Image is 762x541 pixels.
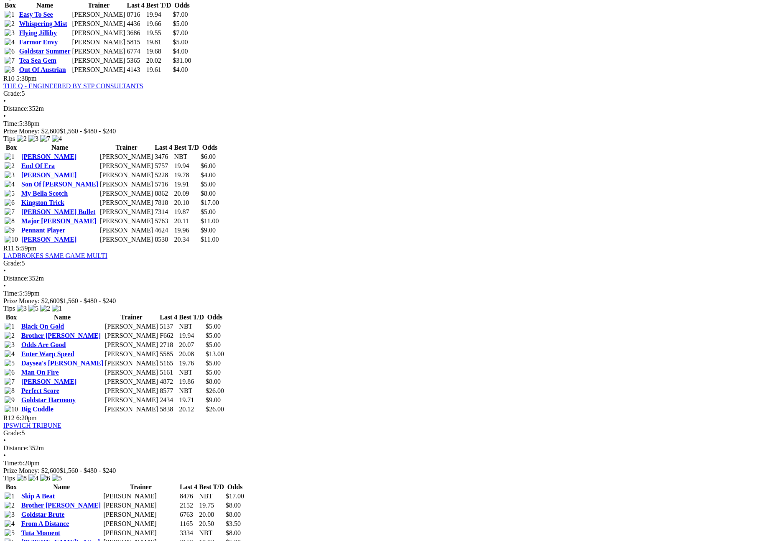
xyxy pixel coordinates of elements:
[5,208,15,216] img: 7
[99,226,153,235] td: [PERSON_NAME]
[5,199,15,207] img: 6
[146,10,172,19] td: 19.94
[16,245,36,252] span: 5:59pm
[127,29,145,37] td: 3686
[21,502,101,509] a: Brother [PERSON_NAME]
[17,475,27,482] img: 8
[173,57,191,64] span: $31.00
[201,199,219,206] span: $17.00
[104,368,158,377] td: [PERSON_NAME]
[201,236,219,243] span: $11.00
[179,510,198,519] td: 6763
[206,378,221,385] span: $8.00
[16,75,37,82] span: 5:38pm
[99,162,153,170] td: [PERSON_NAME]
[3,128,759,135] div: Prize Money: $2,600
[159,378,178,386] td: 4872
[3,82,143,89] a: THE Q - ENGINEERED BY STP CONSULTANTS
[3,414,15,421] span: R12
[60,128,116,135] span: $1,560 - $480 - $240
[21,199,64,206] a: Kingston Trick
[21,511,64,518] a: Goldstar Brute
[178,405,204,413] td: 20.12
[3,97,6,105] span: •
[99,217,153,225] td: [PERSON_NAME]
[5,511,15,518] img: 3
[206,360,221,367] span: $5.00
[159,332,178,340] td: F662
[21,483,102,491] th: Name
[159,359,178,367] td: 5165
[154,217,173,225] td: 5763
[199,529,224,537] td: NBT
[21,143,99,152] th: Name
[3,290,759,297] div: 5:59pm
[146,66,172,74] td: 19.61
[206,350,224,357] span: $13.00
[6,144,17,151] span: Box
[179,520,198,528] td: 1165
[52,305,62,312] img: 1
[146,47,172,56] td: 19.68
[146,20,172,28] td: 19.66
[21,378,76,385] a: [PERSON_NAME]
[3,429,22,436] span: Grade:
[173,189,199,198] td: 20.09
[146,56,172,65] td: 20.02
[3,267,6,274] span: •
[206,387,224,394] span: $26.00
[3,245,14,252] span: R11
[103,483,178,491] th: Trainer
[71,10,125,19] td: [PERSON_NAME]
[99,180,153,189] td: [PERSON_NAME]
[3,112,6,120] span: •
[99,208,153,216] td: [PERSON_NAME]
[154,208,173,216] td: 7314
[173,143,199,152] th: Best T/D
[21,171,76,179] a: [PERSON_NAME]
[154,199,173,207] td: 7818
[178,332,204,340] td: 19.94
[5,162,15,170] img: 2
[199,483,224,491] th: Best T/D
[3,429,759,437] div: 5
[127,20,145,28] td: 4436
[173,11,188,18] span: $7.00
[5,181,15,188] img: 4
[206,332,221,339] span: $5.00
[52,475,62,482] img: 5
[21,236,76,243] a: [PERSON_NAME]
[71,38,125,46] td: [PERSON_NAME]
[3,105,28,112] span: Distance:
[173,226,199,235] td: 19.96
[3,252,107,259] a: LADBROKES SAME GAME MULTI
[40,305,50,312] img: 2
[19,1,71,10] th: Name
[71,29,125,37] td: [PERSON_NAME]
[5,396,15,404] img: 9
[154,189,173,198] td: 8862
[127,1,145,10] th: Last 4
[19,11,53,18] a: Easy To See
[21,313,104,322] th: Name
[3,437,6,444] span: •
[5,48,15,55] img: 6
[201,227,216,234] span: $9.00
[71,66,125,74] td: [PERSON_NAME]
[5,153,15,161] img: 1
[5,20,15,28] img: 2
[173,235,199,244] td: 20.34
[21,323,64,330] a: Black On Gold
[127,38,145,46] td: 5815
[201,153,216,160] span: $6.00
[226,502,241,509] span: $8.00
[3,290,19,297] span: Time:
[5,350,15,358] img: 4
[154,143,173,152] th: Last 4
[173,162,199,170] td: 19.94
[5,341,15,349] img: 3
[60,297,116,304] span: $1,560 - $480 - $240
[3,135,15,142] span: Tips
[5,57,15,64] img: 7
[159,387,178,395] td: 8577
